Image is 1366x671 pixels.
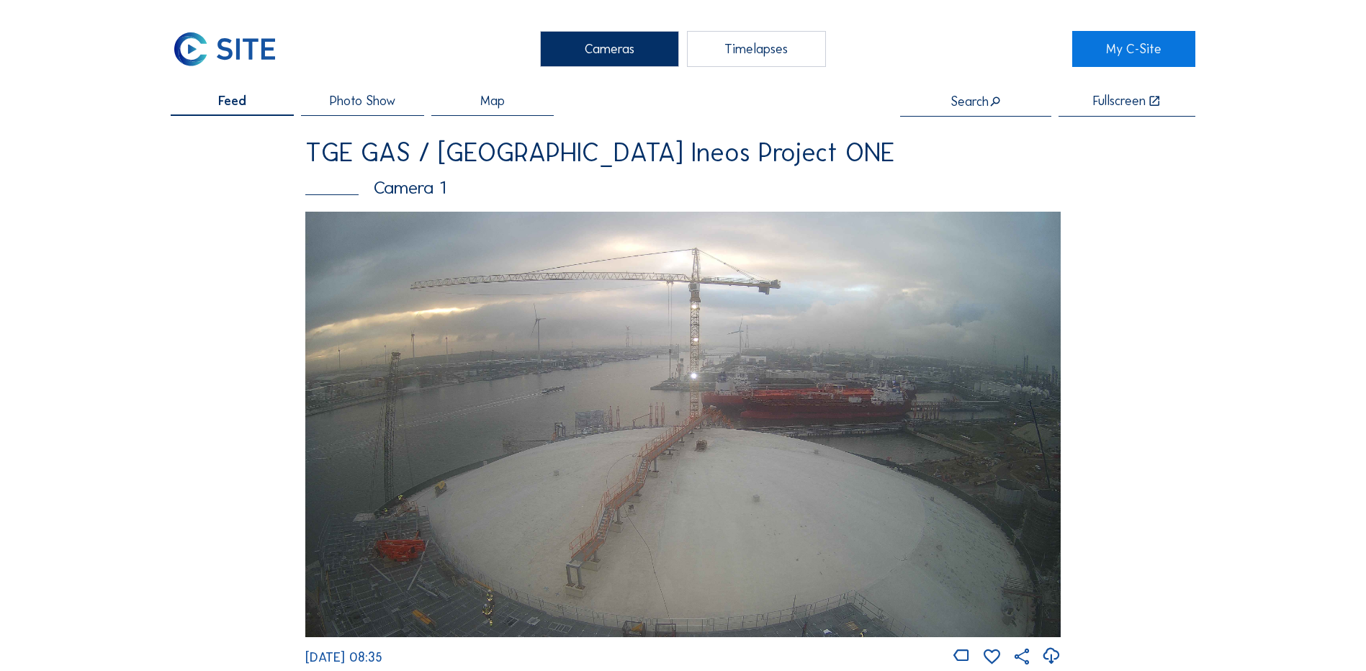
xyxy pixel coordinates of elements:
img: C-SITE Logo [171,31,278,67]
span: Photo Show [330,94,395,107]
a: My C-Site [1072,31,1195,67]
span: [DATE] 08:35 [305,649,382,665]
span: Feed [218,94,246,107]
div: Camera 1 [305,179,1061,197]
a: C-SITE Logo [171,31,294,67]
div: Fullscreen [1093,94,1146,108]
img: Image [305,212,1061,636]
div: Cameras [540,31,679,67]
span: Map [480,94,505,107]
div: TGE GAS / [GEOGRAPHIC_DATA] Ineos Project ONE [305,140,1061,166]
div: Timelapses [687,31,826,67]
